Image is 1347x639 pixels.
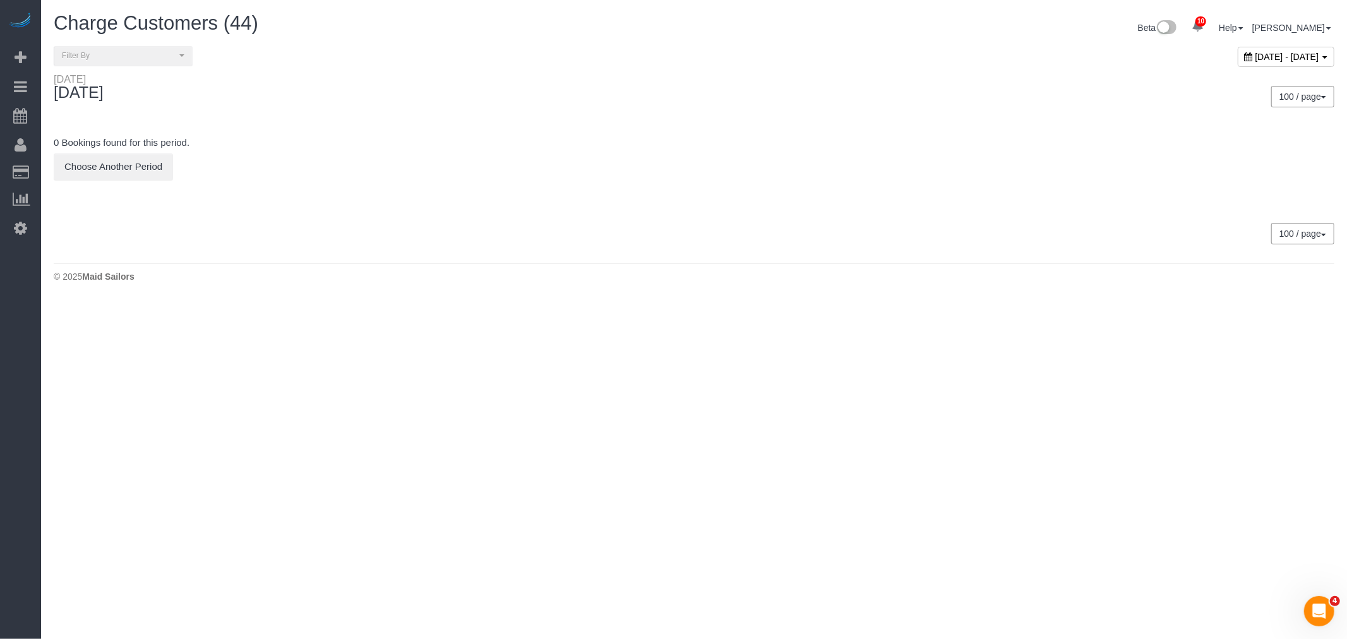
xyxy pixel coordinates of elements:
[1271,86,1334,107] button: 100 / page
[54,74,116,102] div: [DATE]
[1156,20,1176,37] img: New interface
[1272,223,1334,244] nav: Pagination navigation
[1271,223,1334,244] button: 100 / page
[1195,16,1206,27] span: 10
[1219,23,1243,33] a: Help
[54,74,104,84] div: [DATE]
[54,270,1334,283] div: © 2025
[82,272,134,282] strong: Maid Sailors
[1255,52,1319,62] span: [DATE] - [DATE]
[54,138,1334,148] h4: 0 Bookings found for this period.
[54,153,173,180] button: Choose Another Period
[1272,86,1334,107] nav: Pagination navigation
[1252,23,1331,33] a: [PERSON_NAME]
[1185,13,1210,40] a: 10
[1304,596,1334,626] iframe: Intercom live chat
[8,13,33,30] img: Automaid Logo
[54,12,258,34] span: Charge Customers (44)
[54,46,193,66] button: Filter By
[1138,23,1177,33] a: Beta
[62,51,176,61] span: Filter By
[1330,596,1340,606] span: 4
